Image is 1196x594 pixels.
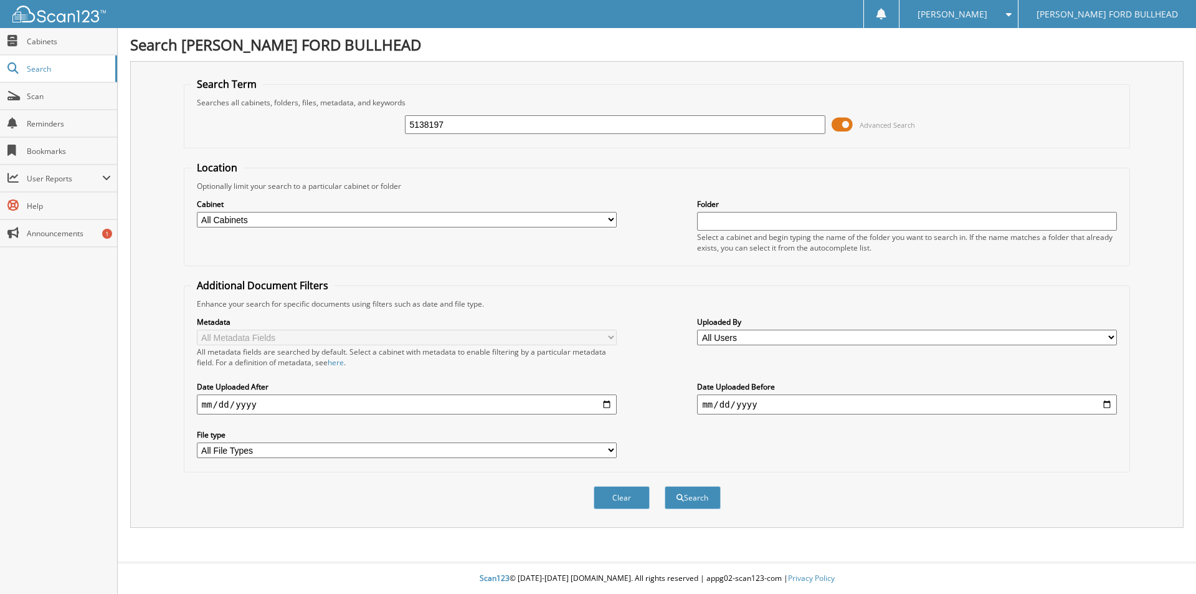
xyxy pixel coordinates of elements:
[118,563,1196,594] div: © [DATE]-[DATE] [DOMAIN_NAME]. All rights reserved | appg02-scan123-com |
[480,573,510,583] span: Scan123
[102,229,112,239] div: 1
[27,201,111,211] span: Help
[328,357,344,368] a: here
[697,395,1117,414] input: end
[191,299,1124,309] div: Enhance your search for specific documents using filters such as date and file type.
[191,97,1124,108] div: Searches all cabinets, folders, files, metadata, and keywords
[27,173,102,184] span: User Reports
[918,11,987,18] span: [PERSON_NAME]
[27,64,109,74] span: Search
[191,181,1124,191] div: Optionally limit your search to a particular cabinet or folder
[788,573,835,583] a: Privacy Policy
[665,486,721,509] button: Search
[191,77,263,91] legend: Search Term
[197,395,617,414] input: start
[197,317,617,327] label: Metadata
[1037,11,1178,18] span: [PERSON_NAME] FORD BULLHEAD
[594,486,650,509] button: Clear
[860,120,915,130] span: Advanced Search
[27,118,111,129] span: Reminders
[197,429,617,440] label: File type
[191,161,244,175] legend: Location
[191,279,335,292] legend: Additional Document Filters
[12,6,106,22] img: scan123-logo-white.svg
[27,146,111,156] span: Bookmarks
[697,199,1117,209] label: Folder
[697,232,1117,253] div: Select a cabinet and begin typing the name of the folder you want to search in. If the name match...
[197,381,617,392] label: Date Uploaded After
[697,381,1117,392] label: Date Uploaded Before
[697,317,1117,327] label: Uploaded By
[27,228,111,239] span: Announcements
[27,91,111,102] span: Scan
[197,347,617,368] div: All metadata fields are searched by default. Select a cabinet with metadata to enable filtering b...
[27,36,111,47] span: Cabinets
[130,34,1184,55] h1: Search [PERSON_NAME] FORD BULLHEAD
[1134,534,1196,594] iframe: Chat Widget
[197,199,617,209] label: Cabinet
